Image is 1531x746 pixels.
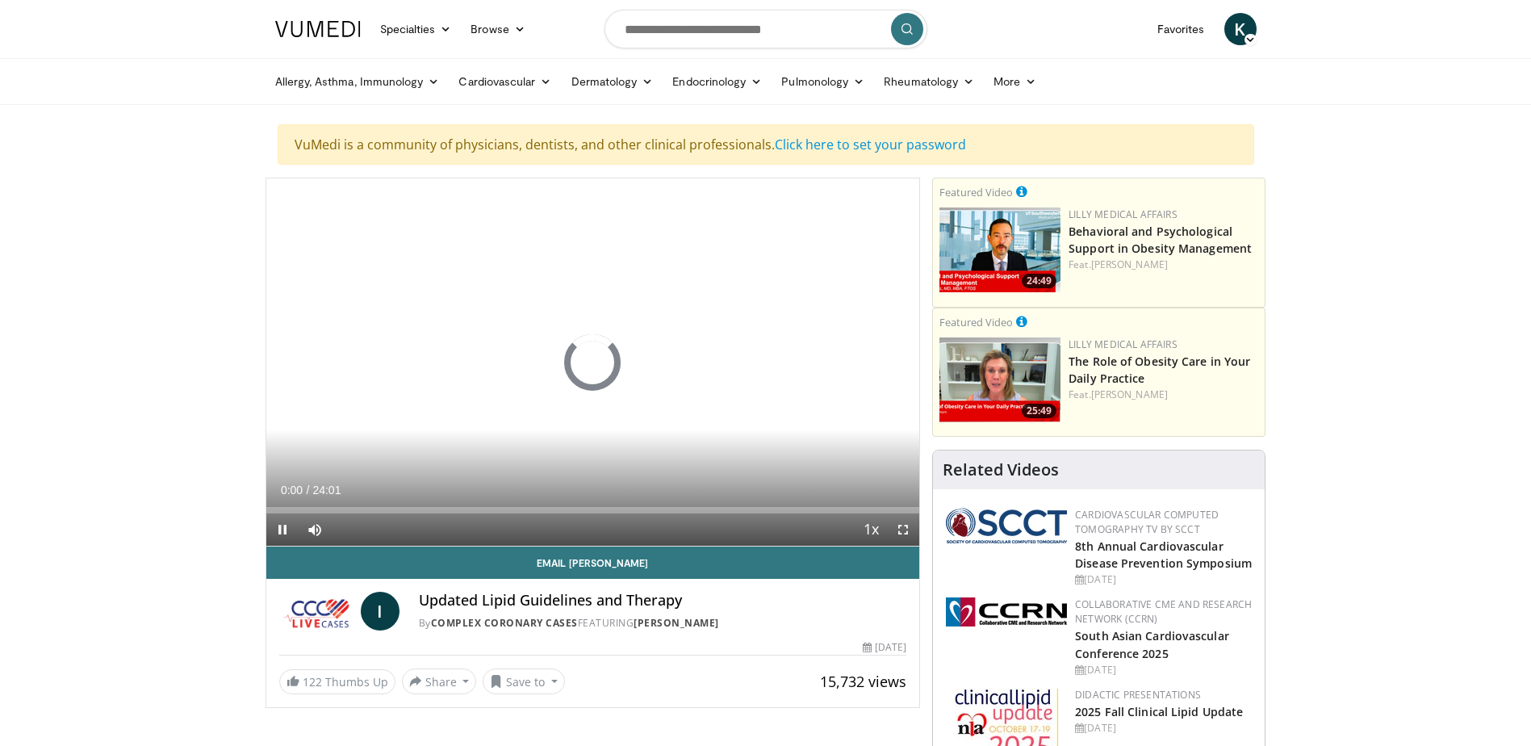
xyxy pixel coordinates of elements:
img: 51a70120-4f25-49cc-93a4-67582377e75f.png.150x105_q85_autocrop_double_scale_upscale_version-0.2.png [946,508,1067,543]
a: [PERSON_NAME] [1091,388,1168,401]
img: VuMedi Logo [275,21,361,37]
div: [DATE] [1075,721,1252,736]
img: ba3304f6-7838-4e41-9c0f-2e31ebde6754.png.150x105_q85_crop-smart_upscale.png [939,207,1060,292]
div: VuMedi is a community of physicians, dentists, and other clinical professionals. [278,124,1254,165]
video-js: Video Player [266,178,920,547]
a: Email [PERSON_NAME] [266,547,920,579]
img: a04ee3ba-8487-4636-b0fb-5e8d268f3737.png.150x105_q85_autocrop_double_scale_upscale_version-0.2.png [946,597,1067,627]
a: Browse [461,13,535,45]
button: Playback Rate [855,513,887,546]
span: 122 [303,674,322,689]
a: 8th Annual Cardiovascular Disease Prevention Symposium [1075,539,1252,571]
a: More [984,65,1046,98]
a: The Role of Obesity Care in Your Daily Practice [1069,354,1250,386]
a: 24:49 [939,207,1060,292]
button: Save to [483,668,565,694]
div: By FEATURING [419,616,906,631]
input: Search topics, interventions [604,10,927,48]
button: Mute [299,513,331,546]
div: Progress Bar [266,507,920,513]
span: 24:01 [312,484,341,497]
img: e1208b6b-349f-4914-9dd7-f97803bdbf1d.png.150x105_q85_crop-smart_upscale.png [939,337,1060,422]
a: Lilly Medical Affairs [1069,207,1178,221]
a: [PERSON_NAME] [1091,258,1168,271]
a: Cardiovascular [449,65,561,98]
button: Fullscreen [887,513,919,546]
a: Favorites [1148,13,1215,45]
a: Cardiovascular Computed Tomography TV by SCCT [1075,508,1219,536]
a: Endocrinology [663,65,772,98]
a: Behavioral and Psychological Support in Obesity Management [1069,224,1252,256]
a: K [1224,13,1257,45]
img: Complex Coronary Cases [279,592,354,631]
a: Click here to set your password [775,136,966,153]
a: Complex Coronary Cases [431,616,578,630]
div: [DATE] [863,640,906,655]
a: Collaborative CME and Research Network (CCRN) [1075,597,1252,626]
a: I [361,592,399,631]
div: Feat. [1069,258,1258,272]
h4: Related Videos [943,460,1059,480]
a: South Asian Cardiovascular Conference 2025 [1075,628,1229,660]
small: Featured Video [939,185,1013,199]
div: [DATE] [1075,663,1252,677]
button: Pause [266,513,299,546]
a: [PERSON_NAME] [634,616,719,630]
small: Featured Video [939,315,1013,329]
a: 122 Thumbs Up [279,669,395,694]
a: Lilly Medical Affairs [1069,337,1178,351]
a: 25:49 [939,337,1060,422]
a: Allergy, Asthma, Immunology [266,65,450,98]
span: / [307,484,310,497]
span: 24:49 [1022,274,1056,288]
span: 25:49 [1022,404,1056,418]
a: Specialties [370,13,462,45]
div: Didactic Presentations [1075,688,1252,702]
div: [DATE] [1075,572,1252,587]
a: Pulmonology [772,65,874,98]
a: Dermatology [562,65,663,98]
h4: Updated Lipid Guidelines and Therapy [419,592,906,610]
a: Rheumatology [874,65,984,98]
button: Share [402,668,477,694]
div: Feat. [1069,388,1258,402]
span: 0:00 [281,484,303,497]
a: 2025 Fall Clinical Lipid Update [1075,704,1243,719]
span: 15,732 views [820,672,906,691]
